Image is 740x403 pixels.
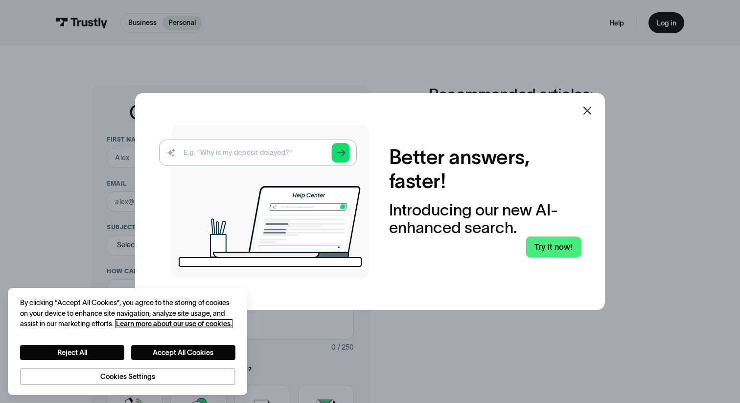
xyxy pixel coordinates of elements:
[526,237,581,258] a: Try it now!
[389,145,581,193] h2: Better answers, faster!
[116,320,232,328] a: More information about your privacy, opens in a new tab
[20,298,235,329] div: By clicking “Accept All Cookies”, you agree to the storing of cookies on your device to enhance s...
[8,288,247,395] div: Cookie banner
[389,201,581,237] div: Introducing our new AI-enhanced search.
[20,298,235,385] div: Privacy
[131,345,235,360] button: Accept All Cookies
[20,368,235,385] button: Cookies Settings
[20,345,124,360] button: Reject All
